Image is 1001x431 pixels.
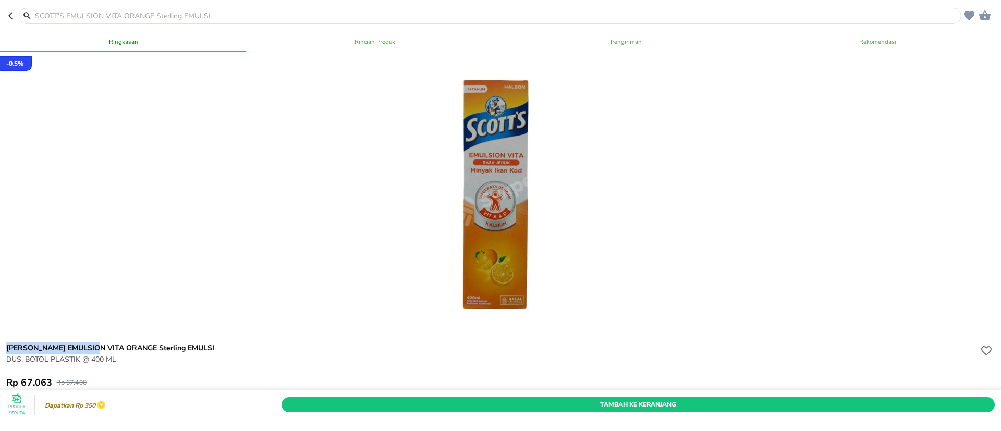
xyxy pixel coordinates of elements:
span: Tambah Ke Keranjang [289,399,987,410]
p: Rp 67.063 [6,376,52,389]
span: Rekomendasi [758,36,997,47]
span: Rincian Produk [255,36,494,47]
input: SCOTT'S EMULSION VITA ORANGE Sterling EMULSI [34,10,959,21]
button: Produk Serupa [6,395,27,415]
p: DUS, BOTOL PLASTIK @ 400 ML [6,354,978,365]
p: Dapatkan Rp 350 [42,402,95,409]
h6: [PERSON_NAME] EMULSION VITA ORANGE Sterling EMULSI [6,342,978,354]
p: Rp 67.400 [56,378,86,387]
p: Produk Serupa [6,404,27,416]
span: Pengiriman [507,36,746,47]
button: Tambah Ke Keranjang [282,397,995,412]
span: Ringkasan [4,36,243,47]
p: - 0.5 % [6,59,23,68]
